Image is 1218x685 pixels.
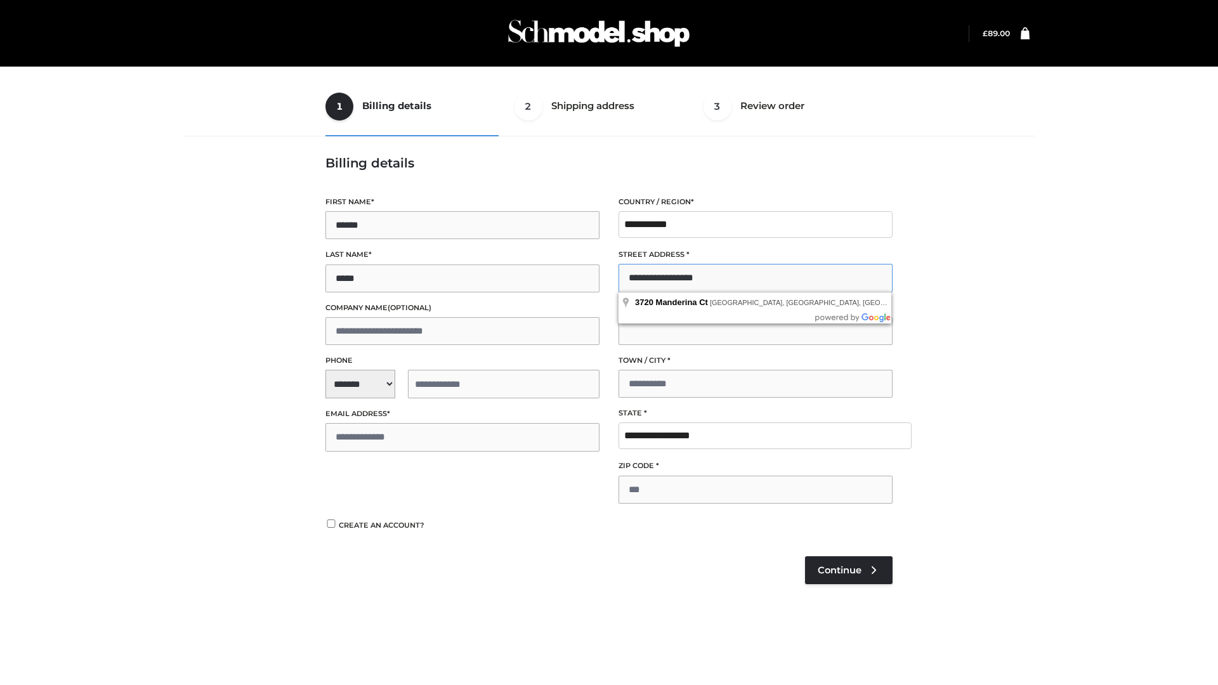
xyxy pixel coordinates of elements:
label: Town / City [619,355,893,367]
label: Phone [325,355,599,367]
label: Country / Region [619,196,893,208]
label: State [619,407,893,419]
span: £ [983,29,988,38]
label: Last name [325,249,599,261]
input: Create an account? [325,519,337,528]
label: Street address [619,249,893,261]
label: Company name [325,302,599,314]
span: (optional) [388,303,431,312]
span: 3720 [635,297,653,307]
bdi: 89.00 [983,29,1010,38]
img: Schmodel Admin 964 [504,8,694,58]
a: £89.00 [983,29,1010,38]
label: Email address [325,408,599,420]
h3: Billing details [325,155,893,171]
span: Manderina Ct [656,297,708,307]
span: [GEOGRAPHIC_DATA], [GEOGRAPHIC_DATA], [GEOGRAPHIC_DATA] [710,299,936,306]
label: ZIP Code [619,460,893,472]
span: Create an account? [339,521,424,530]
a: Continue [805,556,893,584]
span: Continue [818,564,861,576]
label: First name [325,196,599,208]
